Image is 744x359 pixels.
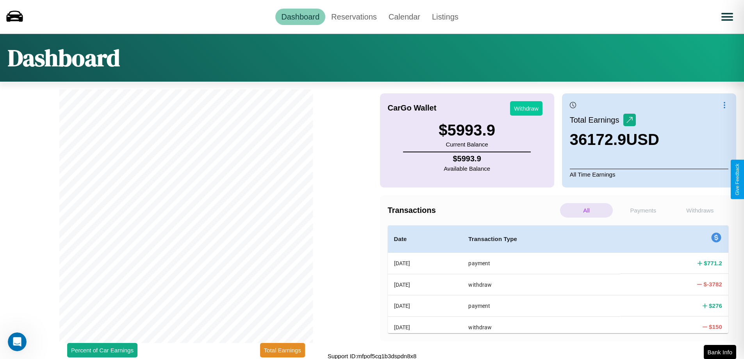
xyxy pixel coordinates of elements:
[462,253,620,274] th: payment
[426,9,464,25] a: Listings
[388,274,462,295] th: [DATE]
[462,295,620,316] th: payment
[260,343,305,357] button: Total Earnings
[704,259,722,267] h4: $ 771.2
[617,203,669,218] p: Payments
[709,302,722,310] h4: $ 276
[674,203,726,218] p: Withdraws
[709,323,722,331] h4: $ 150
[394,234,456,244] h4: Date
[510,101,542,116] button: Withdraw
[439,121,495,139] h3: $ 5993.9
[570,169,728,180] p: All Time Earnings
[325,9,383,25] a: Reservations
[388,316,462,338] th: [DATE]
[468,234,614,244] h4: Transaction Type
[444,154,490,163] h4: $ 5993.9
[388,253,462,274] th: [DATE]
[388,104,437,113] h4: CarGo Wallet
[560,203,613,218] p: All
[388,206,558,215] h4: Transactions
[388,295,462,316] th: [DATE]
[444,163,490,174] p: Available Balance
[275,9,325,25] a: Dashboard
[67,343,137,357] button: Percent of Car Earnings
[570,113,623,127] p: Total Earnings
[703,280,722,288] h4: $ -3782
[570,131,659,148] h3: 36172.9 USD
[735,164,740,195] div: Give Feedback
[716,6,738,28] button: Open menu
[462,274,620,295] th: withdraw
[462,316,620,338] th: withdraw
[439,139,495,150] p: Current Balance
[383,9,426,25] a: Calendar
[8,332,27,351] iframe: Intercom live chat
[8,42,120,74] h1: Dashboard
